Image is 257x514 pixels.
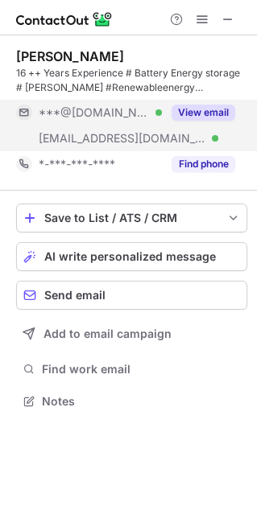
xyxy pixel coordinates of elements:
span: Notes [42,394,241,409]
button: Reveal Button [172,156,235,172]
button: save-profile-one-click [16,204,247,232]
div: 16 ++ Years Experience # Battery Energy storage # [PERSON_NAME] #Renewableenergy #Microgrids [16,66,247,95]
span: [EMAIL_ADDRESS][DOMAIN_NAME] [39,131,206,146]
span: Send email [44,289,106,302]
span: AI write personalized message [44,250,216,263]
span: Find work email [42,362,241,376]
button: Add to email campaign [16,319,247,348]
span: Add to email campaign [44,327,172,340]
button: Notes [16,390,247,413]
button: AI write personalized message [16,242,247,271]
button: Reveal Button [172,105,235,121]
div: [PERSON_NAME] [16,48,124,64]
span: ***@[DOMAIN_NAME] [39,105,150,120]
button: Send email [16,281,247,310]
div: Save to List / ATS / CRM [44,212,219,224]
button: Find work email [16,358,247,380]
img: ContactOut v5.3.10 [16,10,113,29]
